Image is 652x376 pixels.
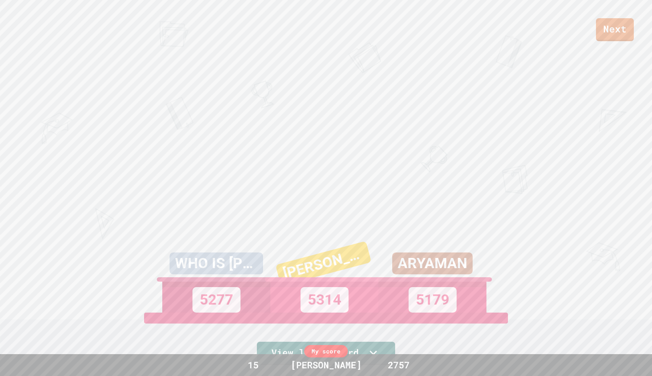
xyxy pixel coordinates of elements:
div: [PERSON_NAME] [275,241,371,286]
div: My score [304,345,348,357]
a: View leaderboard [257,342,395,365]
div: 5314 [301,287,349,313]
div: 5277 [192,287,240,313]
div: [PERSON_NAME] [283,358,369,372]
div: WHO IS [PERSON_NAME] [170,252,263,274]
a: Next [596,18,634,41]
div: 2757 [371,358,426,372]
div: ARYAMAN [392,252,473,274]
div: 15 [226,358,281,372]
div: 5179 [409,287,457,313]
